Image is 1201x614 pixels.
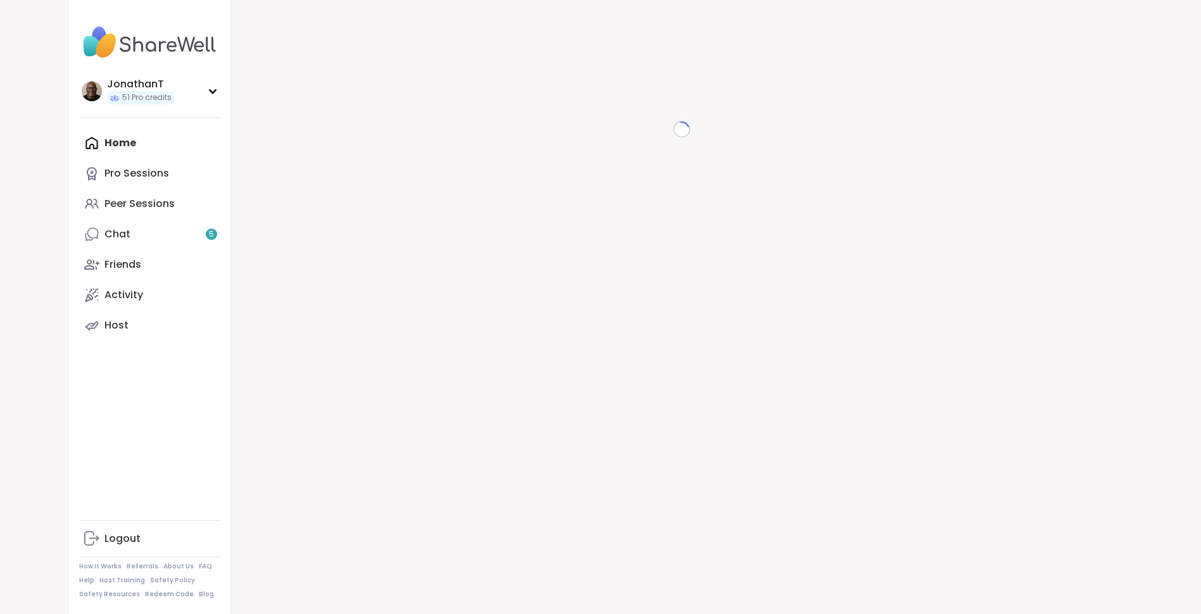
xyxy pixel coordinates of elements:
img: JonathanT [82,81,102,101]
a: Safety Policy [150,576,195,585]
div: Peer Sessions [104,197,175,211]
img: ShareWell Nav Logo [79,20,220,65]
a: Safety Resources [79,590,140,599]
div: Host [104,318,129,332]
span: 5 [209,229,214,240]
a: Host [79,310,220,341]
div: Logout [104,532,141,546]
a: How It Works [79,562,122,571]
a: Activity [79,280,220,310]
div: Chat [104,227,130,241]
a: Chat5 [79,219,220,249]
a: Peer Sessions [79,189,220,219]
a: Pro Sessions [79,158,220,189]
a: Friends [79,249,220,280]
a: Blog [199,590,214,599]
a: Referrals [127,562,158,571]
div: Activity [104,288,143,302]
div: JonathanT [107,77,174,91]
div: Pro Sessions [104,166,169,180]
a: Logout [79,523,220,554]
a: Redeem Code [145,590,194,599]
a: Host Training [99,576,145,585]
a: Help [79,576,94,585]
a: About Us [163,562,194,571]
a: FAQ [199,562,212,571]
span: 51 Pro credits [122,92,172,103]
div: Friends [104,258,141,272]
